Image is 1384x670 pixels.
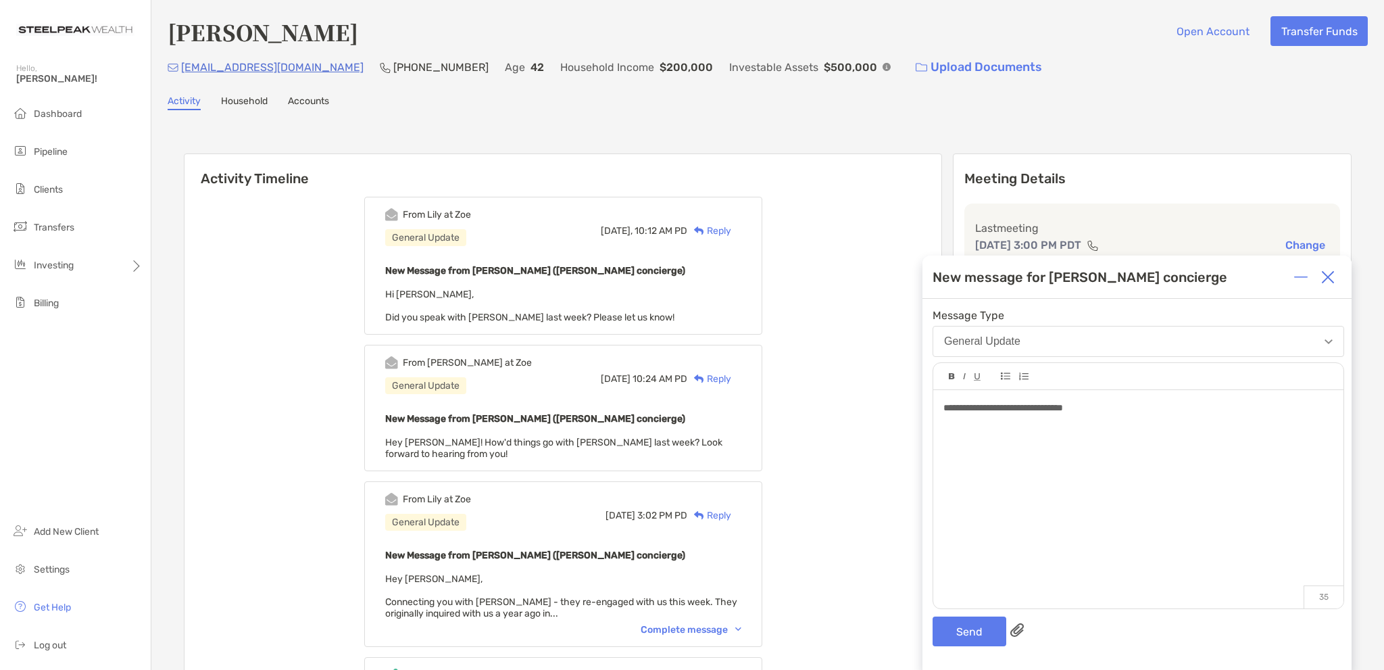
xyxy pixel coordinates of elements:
[944,335,1020,348] div: General Update
[641,624,741,636] div: Complete message
[974,373,981,381] img: Editor control icon
[288,95,329,110] a: Accounts
[605,510,635,521] span: [DATE]
[1325,339,1333,344] img: Open dropdown arrow
[34,297,59,309] span: Billing
[933,617,1006,646] button: Send
[12,560,28,577] img: settings icon
[221,95,268,110] a: Household
[12,523,28,539] img: add_new_client icon
[385,493,398,506] img: Event icon
[1018,373,1029,381] img: Editor control icon
[975,220,1329,237] p: Last meeting
[975,237,1081,254] p: [DATE] 3:00 PM PDT
[12,598,28,615] img: get-help icon
[1294,270,1308,284] img: Expand or collapse
[660,59,713,76] p: $200,000
[637,510,687,521] span: 3:02 PM PD
[729,59,818,76] p: Investable Assets
[34,108,82,120] span: Dashboard
[907,53,1051,82] a: Upload Documents
[34,526,99,537] span: Add New Client
[883,63,891,71] img: Info Icon
[385,514,466,531] div: General Update
[385,289,674,323] span: Hi [PERSON_NAME], Did you speak with [PERSON_NAME] last week? Please let us know!
[393,59,489,76] p: [PHONE_NUMBER]
[34,146,68,158] span: Pipeline
[385,356,398,369] img: Event icon
[12,218,28,235] img: transfers icon
[16,73,143,85] span: [PERSON_NAME]!
[1304,585,1343,608] p: 35
[12,256,28,272] img: investing icon
[168,64,178,72] img: Email Icon
[34,564,70,575] span: Settings
[824,59,877,76] p: $500,000
[560,59,654,76] p: Household Income
[12,181,28,197] img: clients icon
[403,209,471,220] div: From Lily at Zoe
[12,636,28,652] img: logout icon
[949,373,955,380] img: Editor control icon
[633,373,687,385] span: 10:24 AM PD
[184,154,941,187] h6: Activity Timeline
[34,222,74,233] span: Transfers
[687,372,731,386] div: Reply
[1087,240,1099,251] img: communication type
[34,602,71,613] span: Get Help
[1270,16,1368,46] button: Transfer Funds
[385,573,737,619] span: Hey [PERSON_NAME], Connecting you with [PERSON_NAME] - they re-engaged with us this week. They or...
[385,208,398,221] img: Event icon
[385,377,466,394] div: General Update
[735,627,741,631] img: Chevron icon
[505,59,525,76] p: Age
[403,357,532,368] div: From [PERSON_NAME] at Zoe
[694,375,704,383] img: Reply icon
[933,269,1227,285] div: New message for [PERSON_NAME] concierge
[694,511,704,520] img: Reply icon
[1166,16,1260,46] button: Open Account
[964,170,1340,187] p: Meeting Details
[530,59,544,76] p: 42
[168,95,201,110] a: Activity
[385,413,685,425] b: New Message from [PERSON_NAME] ([PERSON_NAME] concierge)
[34,640,66,651] span: Log out
[963,373,966,380] img: Editor control icon
[385,229,466,246] div: General Update
[16,5,134,54] img: Zoe Logo
[694,226,704,235] img: Reply icon
[403,494,471,505] div: From Lily at Zoe
[385,265,685,277] b: New Message from [PERSON_NAME] ([PERSON_NAME] concierge)
[687,224,731,238] div: Reply
[12,294,28,310] img: billing icon
[385,437,722,460] span: Hey [PERSON_NAME]! How'd things go with [PERSON_NAME] last week? Look forward to hearing from you!
[1281,238,1329,252] button: Change
[1010,623,1024,637] img: paperclip attachments
[385,550,685,561] b: New Message from [PERSON_NAME] ([PERSON_NAME] concierge)
[181,59,364,76] p: [EMAIL_ADDRESS][DOMAIN_NAME]
[687,508,731,523] div: Reply
[601,225,633,237] span: [DATE],
[12,105,28,121] img: dashboard icon
[916,63,927,72] img: button icon
[12,143,28,159] img: pipeline icon
[933,326,1344,357] button: General Update
[34,184,63,195] span: Clients
[34,260,74,271] span: Investing
[380,62,391,73] img: Phone Icon
[601,373,631,385] span: [DATE]
[933,309,1344,322] span: Message Type
[168,16,358,47] h4: [PERSON_NAME]
[635,225,687,237] span: 10:12 AM PD
[1001,373,1010,380] img: Editor control icon
[1321,270,1335,284] img: Close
